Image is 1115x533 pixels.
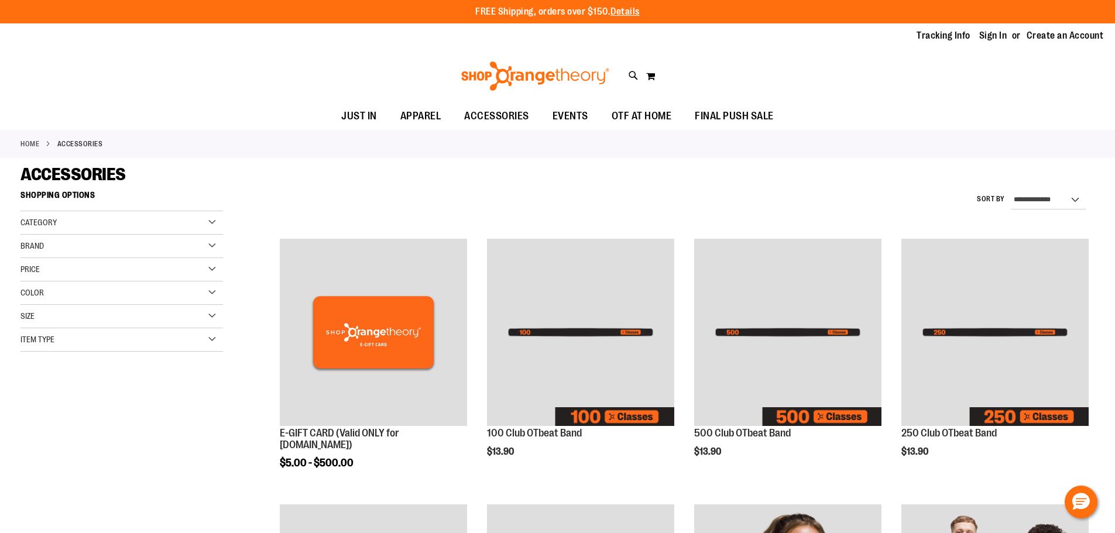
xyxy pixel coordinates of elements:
[280,457,354,469] span: $5.00 - $500.00
[553,103,588,129] span: EVENTS
[274,233,473,498] div: product
[20,218,57,227] span: Category
[979,29,1007,42] a: Sign In
[280,427,399,451] a: E-GIFT CARD (Valid ONLY for [DOMAIN_NAME])
[20,164,126,184] span: ACCESSORIES
[330,103,389,130] a: JUST IN
[487,446,516,457] span: $13.90
[612,103,672,129] span: OTF AT HOME
[459,61,611,91] img: Shop Orangetheory
[487,239,674,428] a: Image of 100 Club OTbeat Band
[481,233,680,487] div: product
[977,194,1005,204] label: Sort By
[20,211,223,235] div: Category
[389,103,453,130] a: APPAREL
[20,328,223,352] div: Item Type
[20,311,35,321] span: Size
[896,233,1095,487] div: product
[901,427,997,439] a: 250 Club OTbeat Band
[901,446,930,457] span: $13.90
[901,239,1089,428] a: Image of 250 Club OTbeat Band
[20,258,223,281] div: Price
[541,103,600,130] a: EVENTS
[20,335,54,344] span: Item Type
[1027,29,1104,42] a: Create an Account
[694,446,723,457] span: $13.90
[694,427,791,439] a: 500 Club OTbeat Band
[400,103,441,129] span: APPAREL
[683,103,785,130] a: FINAL PUSH SALE
[20,288,44,297] span: Color
[695,103,774,129] span: FINAL PUSH SALE
[694,239,881,426] img: Image of 500 Club OTbeat Band
[57,139,103,149] strong: ACCESSORIES
[1065,486,1097,518] button: Hello, have a question? Let’s chat.
[20,241,44,250] span: Brand
[688,233,887,487] div: product
[694,239,881,428] a: Image of 500 Club OTbeat Band
[20,264,40,274] span: Price
[475,5,640,19] p: FREE Shipping, orders over $150.
[487,239,674,426] img: Image of 100 Club OTbeat Band
[901,239,1089,426] img: Image of 250 Club OTbeat Band
[610,6,640,17] a: Details
[280,239,467,426] img: E-GIFT CARD (Valid ONLY for ShopOrangetheory.com)
[280,239,467,428] a: E-GIFT CARD (Valid ONLY for ShopOrangetheory.com)
[20,235,223,258] div: Brand
[452,103,541,129] a: ACCESSORIES
[464,103,529,129] span: ACCESSORIES
[20,139,39,149] a: Home
[341,103,377,129] span: JUST IN
[600,103,684,130] a: OTF AT HOME
[20,185,223,211] strong: Shopping Options
[917,29,970,42] a: Tracking Info
[20,305,223,328] div: Size
[487,427,582,439] a: 100 Club OTbeat Band
[20,281,223,305] div: Color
